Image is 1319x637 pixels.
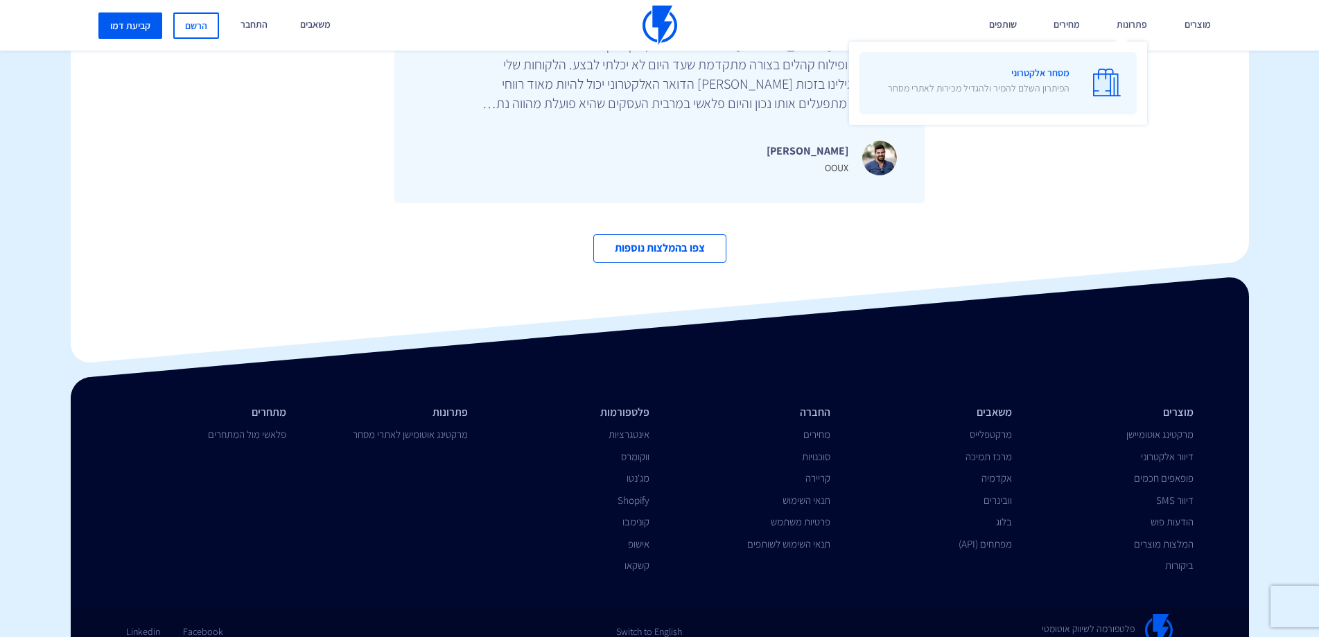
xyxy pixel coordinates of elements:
a: מרקטינג אוטומיישן [1126,428,1194,441]
a: הרשם [173,12,219,39]
li: משאבים [851,405,1012,421]
span: מסחר אלקטרוני [888,62,1069,102]
a: בלוג [996,515,1012,528]
a: אישופ [628,537,649,550]
a: פרטיות משתמש [771,515,830,528]
a: אינטגרציות [609,428,649,441]
a: מרקטפלייס [970,428,1012,441]
a: תנאי השימוש [783,494,830,507]
a: קשקאו [624,559,649,572]
a: מג'נטו [627,471,649,485]
a: קונימבו [622,515,649,528]
p: הפיתרון השלם להמיר ולהגדיל מכירות לאתרי מסחר [888,81,1069,95]
a: המלצות מוצרים [1134,537,1194,550]
a: מרכז תמיכה [966,450,1012,463]
li: פלטפורמות [489,405,649,421]
a: ווקומרס [621,450,649,463]
a: סוכנויות [802,450,830,463]
a: צפו בהמלצות נוספות [593,234,726,263]
a: אקדמיה [981,471,1012,485]
a: פלאשי מול המתחרים [208,428,286,441]
a: הודעות פוש [1151,515,1194,528]
li: מוצרים [1033,405,1194,421]
li: החברה [670,405,831,421]
li: פתרונות [307,405,468,421]
a: דיוור אלקטרוני [1141,450,1194,463]
a: מרקטינג אוטומישן לאתרי מסחר [353,428,468,441]
a: וובינרים [984,494,1012,507]
p: [PERSON_NAME] [767,141,848,161]
a: דיוור SMS [1156,494,1194,507]
a: קביעת דמו [98,12,162,39]
a: מחירים [803,428,830,441]
span: OOUX [825,162,848,174]
a: Shopify [618,494,649,507]
li: מתחרים [126,405,287,421]
p: "הממשק של [PERSON_NAME] נוח וידידותי מאוד, תוך דקות יכלתי להטמיע תהליכי אוטומציה ופילוח קהלים בצו... [481,35,897,113]
a: ביקורות [1165,559,1194,572]
a: תנאי השימוש לשותפים [747,537,830,550]
a: מפתחים (API) [959,537,1012,550]
a: פופאפים חכמים [1134,471,1194,485]
a: מסחר אלקטרוניהפיתרון השלם להמיר ולהגדיל מכירות לאתרי מסחר [859,52,1137,114]
a: קריירה [805,471,830,485]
